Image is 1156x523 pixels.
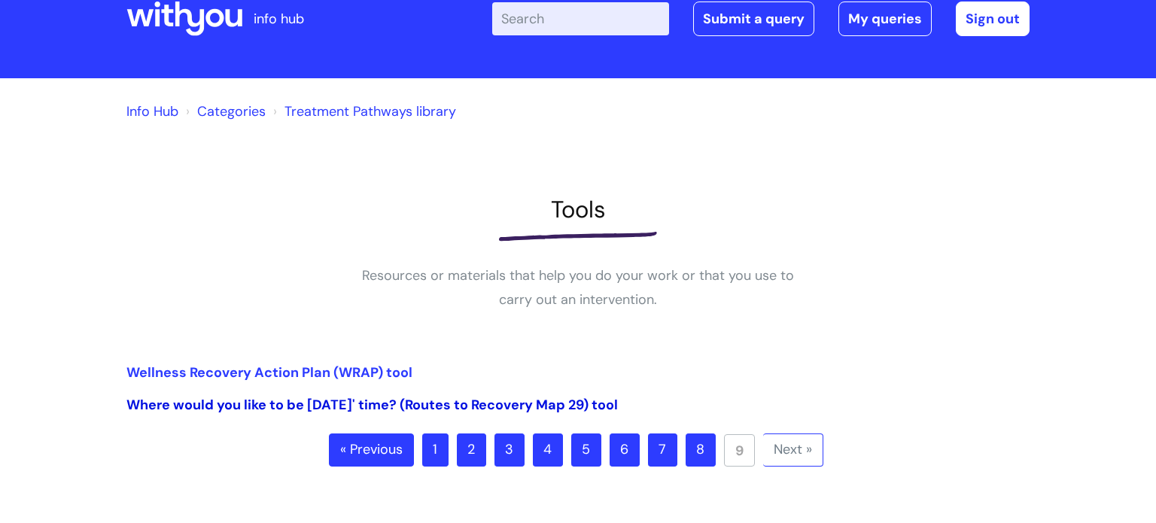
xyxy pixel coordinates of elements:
[126,363,412,382] a: Wellness Recovery Action Plan (WRAP) tool
[956,2,1030,36] a: Sign out
[492,2,669,35] input: Search
[126,102,178,120] a: Info Hub
[724,434,755,467] a: 9
[492,2,1030,36] div: | -
[197,102,266,120] a: Categories
[254,7,304,31] p: info hub
[352,263,804,312] p: Resources or materials that help you do your work or that you use to carry out an intervention.
[763,433,823,467] a: Next »
[126,196,1030,223] h1: Tools
[610,433,640,467] a: 6
[269,99,456,123] li: Treatment Pathways library
[494,433,525,467] a: 3
[533,433,563,467] a: 4
[126,396,618,414] a: Where would you like to be [DATE]' time? (Routes to Recovery Map 29) tool
[693,2,814,36] a: Submit a query
[329,433,414,467] a: « Previous
[422,433,449,467] a: 1
[838,2,932,36] a: My queries
[686,433,716,467] a: 8
[571,433,601,467] a: 5
[182,99,266,123] li: Solution home
[648,433,677,467] a: 7
[457,433,486,467] a: 2
[284,102,456,120] a: Treatment Pathways library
